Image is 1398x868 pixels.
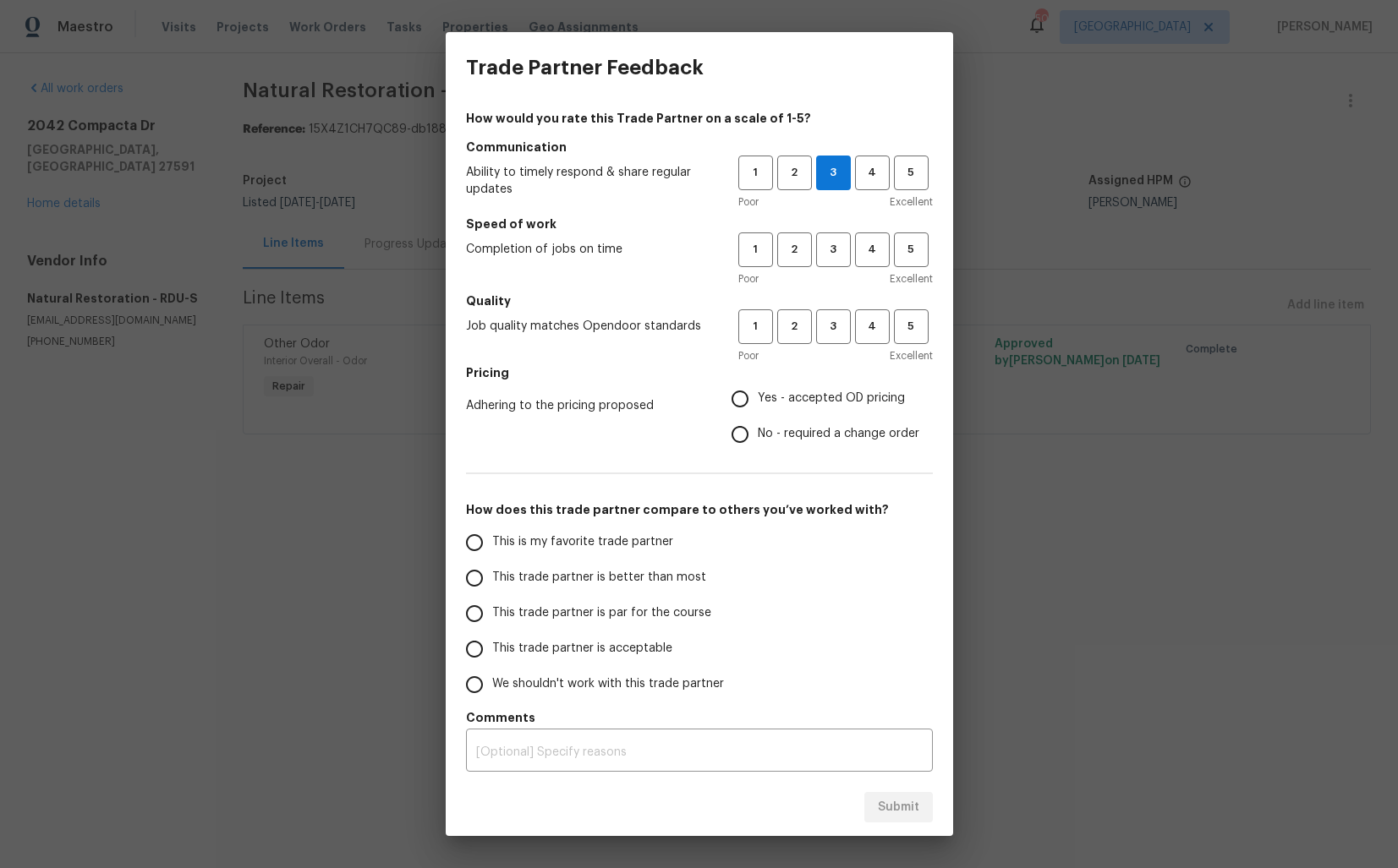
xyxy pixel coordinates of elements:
button: 2 [777,232,812,267]
h5: Pricing [466,364,933,381]
span: We shouldn't work with this trade partner [492,675,724,693]
span: 5 [896,317,927,336]
h4: How would you rate this Trade Partner on a scale of 1-5? [466,110,933,127]
span: This trade partner is acceptable [492,640,672,658]
button: 5 [894,232,929,267]
div: Pricing [732,381,933,452]
button: 3 [816,156,851,190]
span: This trade partner is better than most [492,569,706,587]
span: 5 [896,163,927,183]
button: 2 [777,309,812,344]
span: 1 [740,240,771,259]
h5: Comments [466,709,933,726]
span: Yes - accepted OD pricing [758,390,905,407]
span: 2 [779,317,810,336]
span: 2 [779,240,810,259]
button: 3 [816,309,851,344]
span: Excellent [890,194,933,210]
span: Completion of jobs on time [466,241,711,258]
h5: Quality [466,292,933,309]
button: 1 [738,232,773,267]
span: 5 [896,240,927,259]
span: 4 [857,317,888,336]
span: 3 [818,317,849,336]
button: 5 [894,309,929,344]
div: How does this trade partner compare to others you’ve worked with? [466,525,933,702]
span: 3 [818,240,849,259]
button: 1 [738,309,773,344]
h5: Speed of work [466,216,933,232]
span: 2 [779,163,810,183]
span: 1 [740,317,771,336]
h5: Communication [466,139,933,156]
button: 5 [894,156,929,190]
span: Poor [738,270,759,287]
span: No - required a change order [758,425,919,443]
button: 3 [816,232,851,267]
span: Excellent [890,270,933,287]
button: 4 [855,309,890,344]
span: Ability to timely respond & share regular updates [466,164,711,198]
span: Adhering to the pricing proposed [466,397,704,414]
span: 4 [857,163,888,183]
h3: Trade Partner Feedback [466,56,704,79]
span: This trade partner is par for the course [492,604,711,622]
span: Poor [738,194,759,210]
h5: How does this trade partner compare to others you’ve worked with? [466,501,933,518]
button: 2 [777,156,812,190]
span: Poor [738,347,759,364]
span: This is my favorite trade partner [492,533,673,551]
span: 3 [817,163,850,183]
span: 1 [740,163,771,183]
span: 4 [857,240,888,259]
span: Job quality matches Opendoor standards [466,318,711,335]
span: Excellent [890,347,933,364]
button: 4 [855,156,890,190]
button: 1 [738,156,773,190]
button: 4 [855,232,890,267]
